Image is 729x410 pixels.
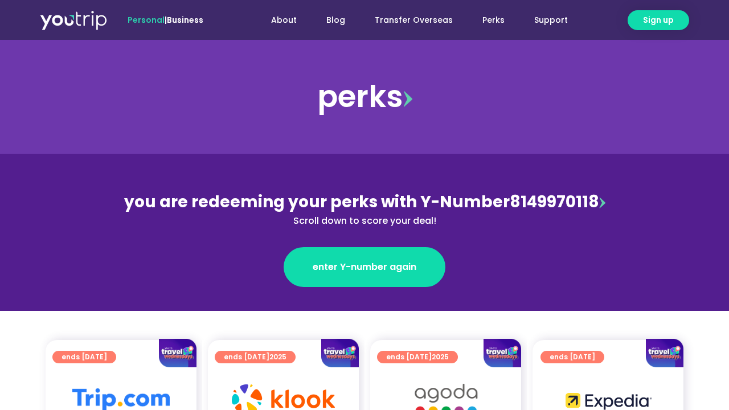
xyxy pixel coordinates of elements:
a: Support [519,10,583,31]
span: | [128,14,203,26]
a: enter Y-number again [284,247,445,287]
span: enter Y-number again [313,260,416,274]
span: Personal [128,14,165,26]
nav: Menu [234,10,583,31]
span: Sign up [643,14,674,26]
a: About [256,10,312,31]
a: Business [167,14,203,26]
a: Perks [468,10,519,31]
a: Sign up [628,10,689,30]
div: Scroll down to score your deal! [117,214,612,228]
a: Transfer Overseas [360,10,468,31]
div: 8149970118 [117,190,612,228]
span: you are redeeming your perks with Y-Number [124,191,510,213]
a: Blog [312,10,360,31]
